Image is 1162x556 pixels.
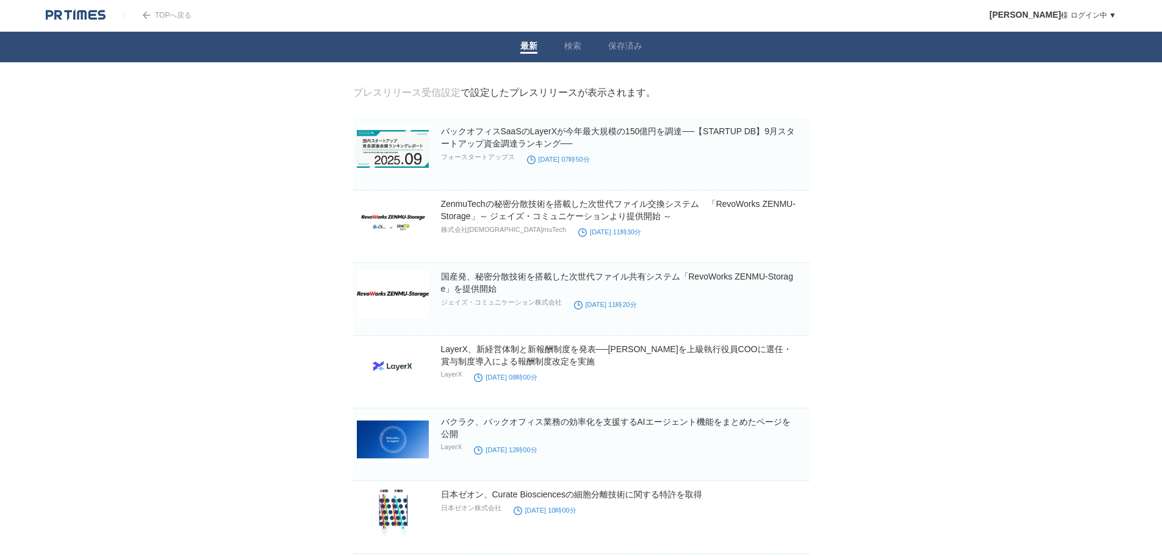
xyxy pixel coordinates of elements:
[124,11,192,20] a: TOPへ戻る
[441,298,562,307] p: ジェイズ・コミュニケーション株式会社
[989,10,1061,20] span: [PERSON_NAME]
[441,443,462,450] p: LayerX
[474,374,537,381] time: [DATE] 08時00分
[527,156,590,163] time: [DATE] 07時50分
[441,504,501,513] p: 日本ゼオン株式会社
[989,11,1116,20] a: [PERSON_NAME]様 ログイン中 ▼
[441,370,462,378] p: LayerX
[143,12,150,19] img: arrow.png
[564,41,581,54] a: 検索
[357,488,429,536] img: 日本ゼオン、Curate Biosciencesの細胞分離技術に関する特許を取得
[474,446,537,453] time: [DATE] 12時00分
[574,301,637,308] time: [DATE] 11時20分
[353,87,656,99] div: で設定したプレスリリースが表示されます。
[357,198,429,245] img: ZenmuTechの秘密分散技術を搭載した次世代ファイル交換システム 「RevoWorks ZENMU-Storage」～ ジェイズ・コミュニケーションより提供開始 ～
[514,507,576,514] time: [DATE] 10時00分
[441,489,703,499] a: 日本ゼオン、Curate Biosciencesの細胞分離技術に関する特許を取得
[441,225,567,234] p: 株式会社[DEMOGRAPHIC_DATA]muTech
[441,126,795,148] a: バックオフィスSaaSのLayerXが今年最大規模の150億円を調達──【STARTUP DB】9月スタートアップ資金調達ランキング──
[441,417,791,439] a: バクラク、バックオフィス業務の効率化を支援するAIエージェント機能をまとめたページを公開
[578,228,641,236] time: [DATE] 11時30分
[357,416,429,463] img: バクラク、バックオフィス業務の効率化を支援するAIエージェント機能をまとめたページを公開
[441,199,796,221] a: ZenmuTechの秘密分散技術を搭載した次世代ファイル交換システム 「RevoWorks ZENMU-Storage」～ ジェイズ・コミュニケーションより提供開始 ～
[441,344,792,366] a: LayerX、新経営体制と新報酬制度を発表──[PERSON_NAME]を上級執行役員COOに選任・賞与制度導入による報酬制度改定を実施
[353,87,461,98] a: プレスリリース受信設定
[520,41,537,54] a: 最新
[357,125,429,173] img: バックオフィスSaaSのLayerXが今年最大規模の150億円を調達──【STARTUP DB】9月スタートアップ資金調達ランキング──
[46,9,106,21] img: logo.png
[608,41,642,54] a: 保存済み
[441,272,794,294] a: 国産発、秘密分散技術を搭載した次世代ファイル共有システム「RevoWorks ZENMU-Storage」を提供開始
[441,153,515,162] p: フォースタートアップス
[357,270,429,318] img: 国産発、秘密分散技術を搭載した次世代ファイル共有システム「RevoWorks ZENMU-Storage」を提供開始
[357,343,429,391] img: LayerX、新経営体制と新報酬制度を発表──福島広造を上級執行役員COOに選任・賞与制度導入による報酬制度改定を実施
